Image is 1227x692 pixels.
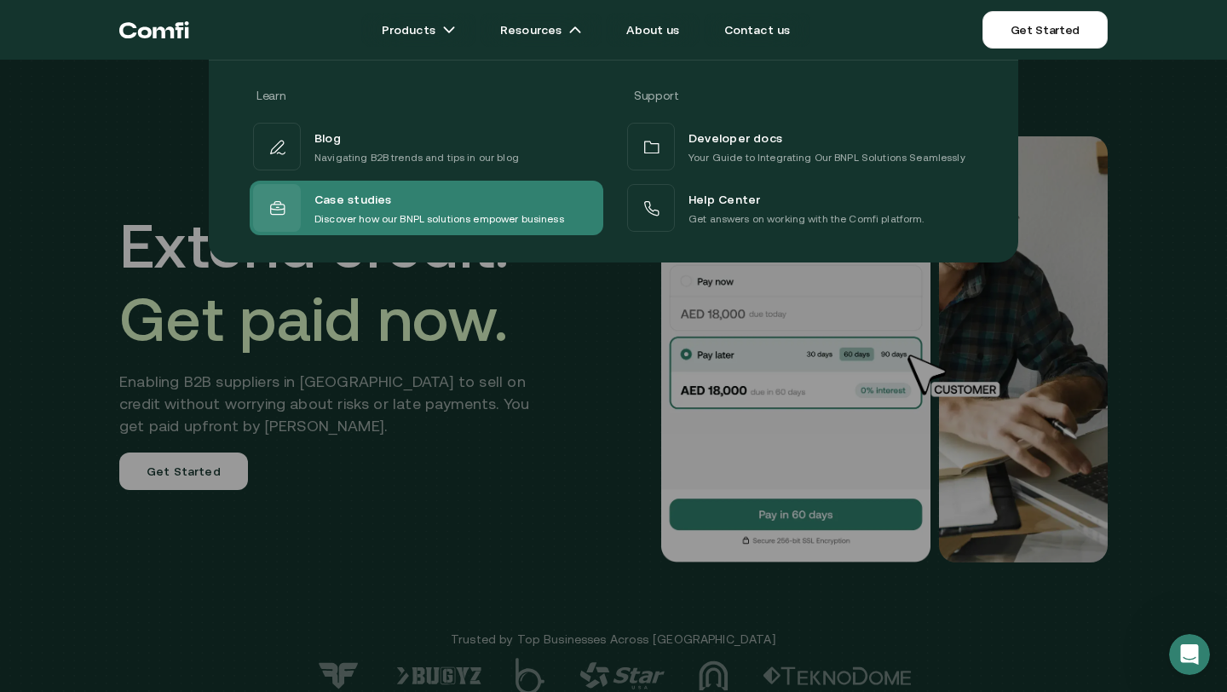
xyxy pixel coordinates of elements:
[568,23,582,37] img: arrow icons
[256,89,285,102] span: Learn
[314,149,519,166] p: Navigating B2B trends and tips in our blog
[480,13,602,47] a: Resourcesarrow icons
[688,210,925,228] p: Get answers on working with the Comfi platform.
[606,13,700,47] a: About us
[314,188,392,210] span: Case studies
[119,4,189,55] a: Return to the top of the Comfi home page
[688,188,760,210] span: Help Center
[314,210,564,228] p: Discover how our BNPL solutions empower business
[688,127,782,149] span: Developer docs
[624,119,977,174] a: Developer docsYour Guide to Integrating Our BNPL Solutions Seamlessly
[1169,634,1210,675] iframe: Intercom live chat
[314,127,341,149] span: Blog
[704,13,811,47] a: Contact us
[361,13,476,47] a: Productsarrow icons
[688,149,965,166] p: Your Guide to Integrating Our BNPL Solutions Seamlessly
[250,119,603,174] a: BlogNavigating B2B trends and tips in our blog
[250,181,603,235] a: Case studiesDiscover how our BNPL solutions empower business
[442,23,456,37] img: arrow icons
[982,11,1108,49] a: Get Started
[634,89,679,102] span: Support
[624,181,977,235] a: Help CenterGet answers on working with the Comfi platform.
